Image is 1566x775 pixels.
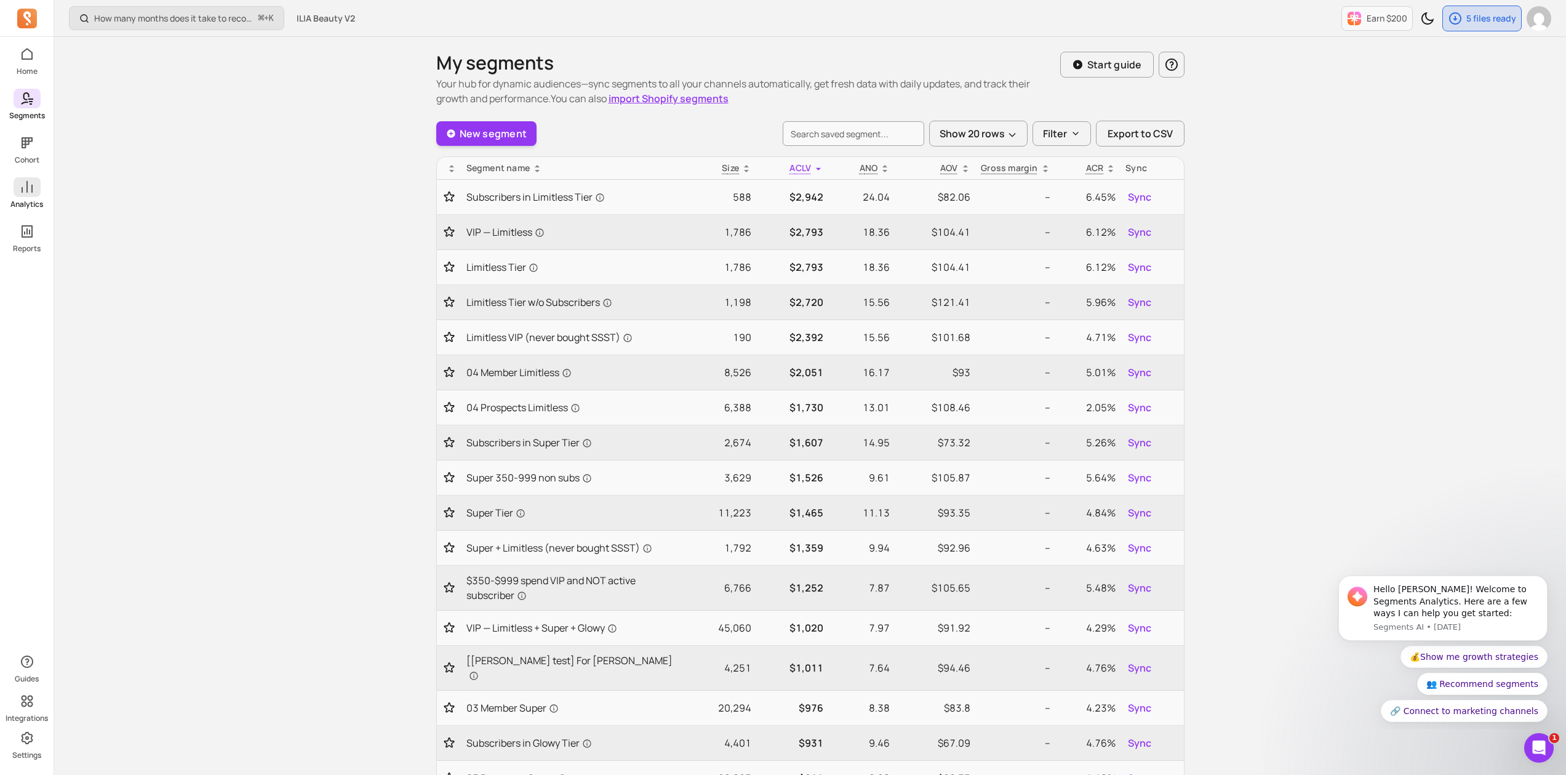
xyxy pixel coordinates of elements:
span: Sync [1128,736,1151,750]
p: $94.46 [900,661,970,675]
span: Export to CSV [1108,126,1173,141]
div: Segment name [466,162,681,174]
span: Sync [1128,661,1151,675]
span: + [258,12,274,25]
p: 13.01 [833,400,890,415]
p: $67.09 [900,736,970,750]
p: 4.29% [1060,620,1116,635]
a: 04 Member Limitless [466,365,681,380]
button: Sync [1125,618,1154,638]
a: Subscribers in Glowy Tier [466,736,681,750]
a: Limitless Tier w/o Subscribers [466,295,681,310]
button: Toggle favorite [442,702,457,714]
span: Subscribers in Glowy Tier [466,736,592,750]
button: Toggle favorite [442,542,457,554]
button: Start guide [1060,52,1154,78]
button: Toggle favorite [442,226,457,238]
span: 04 Member Limitless [466,365,572,380]
p: -- [980,295,1050,310]
span: Sync [1128,470,1151,485]
p: 9.61 [833,470,890,485]
button: Sync [1125,398,1154,417]
p: 2,674 [690,435,751,450]
p: 14.95 [833,435,890,450]
span: Subscribers in Limitless Tier [466,190,605,204]
p: -- [980,505,1050,520]
p: 7.87 [833,580,890,595]
p: $1,730 [761,400,823,415]
p: 6.12% [1060,225,1116,239]
button: Toggle favorite [442,366,457,379]
button: Sync [1125,292,1154,312]
button: Toggle dark mode [1415,6,1440,31]
p: 4.76% [1060,736,1116,750]
p: 5 files ready [1466,12,1516,25]
span: $350-$999 spend VIP and NOT active subscriber [466,573,681,603]
p: 15.56 [833,295,890,310]
p: 3,629 [690,470,751,485]
p: $104.41 [900,260,970,275]
a: Limitless Tier [466,260,681,275]
button: Toggle favorite [442,436,457,449]
p: $1,607 [761,435,823,450]
button: Toggle favorite [442,622,457,634]
span: Sync [1128,620,1151,635]
button: Sync [1125,468,1154,488]
button: Toggle favorite [442,507,457,519]
p: 2.05% [1060,400,1116,415]
span: Sync [1128,365,1151,380]
h1: My segments [436,52,1060,74]
p: 5.64% [1060,470,1116,485]
p: $1,020 [761,620,823,635]
p: $2,392 [761,330,823,345]
p: 9.94 [833,540,890,555]
span: Sync [1128,190,1151,204]
p: $1,011 [761,661,823,675]
span: Size [722,162,739,174]
span: 04 Prospects Limitless [466,400,580,415]
button: Sync [1125,257,1154,277]
p: Your hub for dynamic audiences—sync segments to all your channels automatically, get fresh data w... [436,76,1060,106]
p: 45,060 [690,620,751,635]
p: 190 [690,330,751,345]
button: Sync [1125,578,1154,598]
span: Sync [1128,260,1151,275]
button: Sync [1125,698,1154,718]
button: Guides [14,649,41,686]
button: Toggle favorite [442,662,457,674]
button: Sync [1125,327,1154,347]
p: Segments [9,111,45,121]
span: ANO [860,162,878,174]
p: 9.46 [833,736,890,750]
span: Limitless Tier w/o Subscribers [466,295,612,310]
p: 1,786 [690,225,751,239]
p: 1,792 [690,540,751,555]
p: $101.68 [900,330,970,345]
button: Filter [1033,121,1091,146]
button: Sync [1125,187,1154,207]
span: VIP — Limitless + Super + Glowy [466,620,617,635]
span: Super 350-999 non subs [466,470,592,485]
a: Subscribers in Super Tier [466,435,681,450]
span: Sync [1128,505,1151,520]
span: Sync [1128,580,1151,595]
p: 6,766 [690,580,751,595]
p: -- [980,661,1050,675]
p: Gross margin [981,162,1038,174]
button: ILIA Beauty V2 [289,7,362,30]
p: -- [980,190,1050,204]
span: Limitless Tier [466,260,538,275]
p: 8,526 [690,365,751,380]
p: 18.36 [833,225,890,239]
a: New segment [436,121,537,146]
span: Super Tier [466,505,525,520]
p: 5.48% [1060,580,1116,595]
p: Home [17,66,38,76]
span: Sync [1128,701,1151,715]
p: 6,388 [690,400,751,415]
